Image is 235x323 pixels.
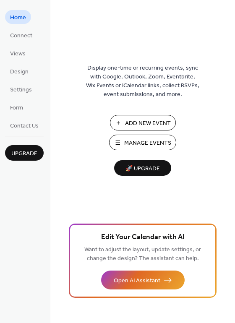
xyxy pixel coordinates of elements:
[10,13,26,22] span: Home
[5,82,37,96] a: Settings
[124,139,171,148] span: Manage Events
[5,10,31,24] a: Home
[114,276,160,285] span: Open AI Assistant
[10,86,32,94] span: Settings
[5,100,28,114] a: Form
[5,118,44,132] a: Contact Us
[119,163,166,175] span: 🚀 Upgrade
[101,271,185,289] button: Open AI Assistant
[5,64,34,78] a: Design
[5,145,44,161] button: Upgrade
[11,149,37,158] span: Upgrade
[5,46,31,60] a: Views
[10,49,26,58] span: Views
[109,135,176,150] button: Manage Events
[84,244,201,264] span: Want to adjust the layout, update settings, or change the design? The assistant can help.
[10,122,39,130] span: Contact Us
[86,64,199,99] span: Display one-time or recurring events, sync with Google, Outlook, Zoom, Eventbrite, Wix Events or ...
[10,31,32,40] span: Connect
[10,104,23,112] span: Form
[101,232,185,243] span: Edit Your Calendar with AI
[125,119,171,128] span: Add New Event
[5,28,37,42] a: Connect
[110,115,176,130] button: Add New Event
[10,68,29,76] span: Design
[114,160,171,176] button: 🚀 Upgrade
